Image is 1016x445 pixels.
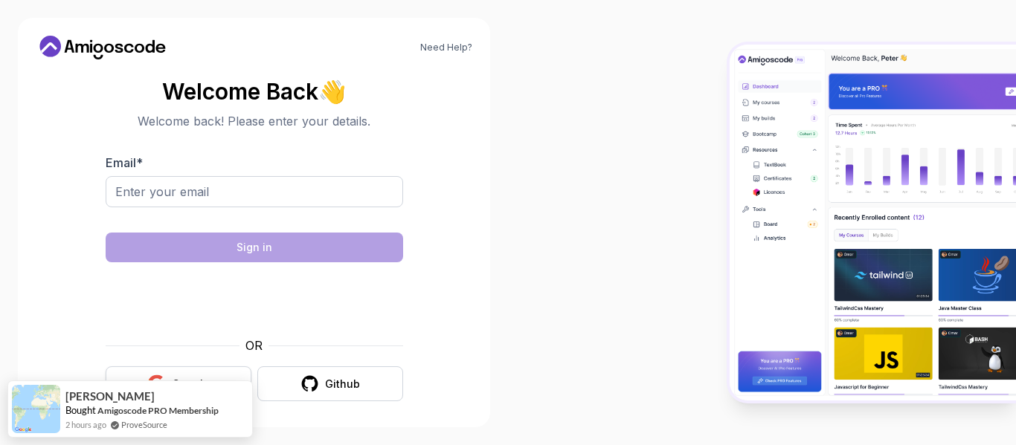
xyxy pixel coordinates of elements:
label: Email * [106,155,143,170]
span: Bought [65,404,96,416]
img: Amigoscode Dashboard [730,45,1016,400]
h2: Welcome Back [106,79,403,103]
div: Sign in [237,240,272,255]
div: Github [325,377,360,392]
a: ProveSource [121,418,167,431]
button: Google [106,366,251,401]
button: Sign in [106,233,403,262]
a: Home link [36,36,170,59]
span: 2 hours ago [65,418,106,431]
input: Enter your email [106,176,403,207]
iframe: Widget containing checkbox for hCaptcha security challenge [142,271,367,328]
p: OR [245,337,263,354]
span: 👋 [318,79,346,103]
a: Amigoscode PRO Membership [97,405,219,416]
span: [PERSON_NAME] [65,390,155,403]
button: Github [257,366,403,401]
a: Need Help? [420,42,472,53]
img: provesource social proof notification image [12,385,60,433]
p: Welcome back! Please enter your details. [106,112,403,130]
div: Google [172,377,210,392]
